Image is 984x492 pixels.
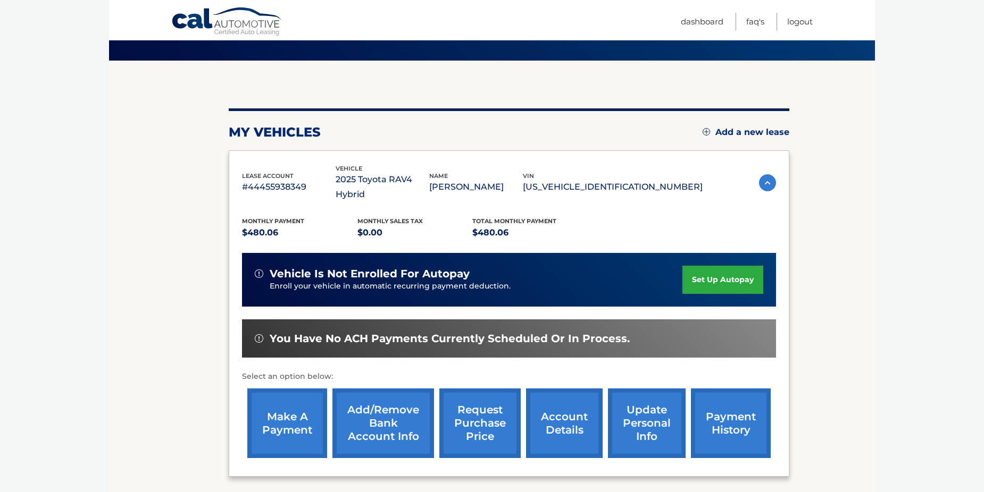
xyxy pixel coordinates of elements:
[270,267,470,281] span: vehicle is not enrolled for autopay
[746,13,764,30] a: FAQ's
[255,269,263,278] img: alert-white.svg
[682,266,763,294] a: set up autopay
[247,388,327,458] a: make a payment
[439,388,521,458] a: request purchase price
[270,332,630,345] span: You have no ACH payments currently scheduled or in process.
[608,388,686,458] a: update personal info
[242,225,357,240] p: $480.06
[357,225,473,240] p: $0.00
[255,334,263,343] img: alert-white.svg
[242,217,304,225] span: Monthly Payment
[526,388,603,458] a: account details
[229,124,321,140] h2: my vehicles
[523,180,703,194] p: [US_VEHICLE_IDENTIFICATION_NUMBER]
[332,388,434,458] a: Add/Remove bank account info
[171,7,283,38] a: Cal Automotive
[703,127,789,138] a: Add a new lease
[242,180,336,194] p: #44455938349
[270,281,682,292] p: Enroll your vehicle in automatic recurring payment deduction.
[681,13,723,30] a: Dashboard
[336,165,362,172] span: vehicle
[429,172,448,180] span: name
[472,225,588,240] p: $480.06
[691,388,771,458] a: payment history
[242,172,294,180] span: lease account
[429,180,523,194] p: [PERSON_NAME]
[787,13,813,30] a: Logout
[336,172,429,202] p: 2025 Toyota RAV4 Hybrid
[759,174,776,191] img: accordion-active.svg
[523,172,534,180] span: vin
[472,217,556,225] span: Total Monthly Payment
[357,217,423,225] span: Monthly sales Tax
[703,128,710,135] img: add.svg
[242,370,776,383] p: Select an option below:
